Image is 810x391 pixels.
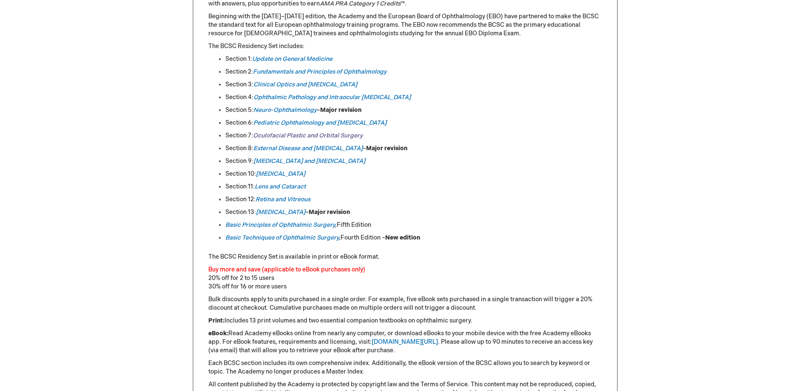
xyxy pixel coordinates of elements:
em: , [335,221,337,228]
font: Buy more and save (applicable to eBook purchases only) [208,266,365,273]
a: [MEDICAL_DATA] and [MEDICAL_DATA] [253,157,365,165]
li: Section 5: – [225,106,602,114]
li: Section 8: – [225,144,602,153]
li: Section 11: [225,183,602,191]
strong: eBook: [208,330,228,337]
a: External Disease and [MEDICAL_DATA] [253,145,363,152]
li: Section 1: [225,55,602,63]
a: Oculofacial Plastic and Orbital Surgery [253,132,363,139]
li: Section 7: [225,131,602,140]
li: Section 4: [225,93,602,102]
a: Pediatric Ophthalmology and [MEDICAL_DATA] [253,119,387,126]
a: Neuro-Ophthalmology [253,106,317,114]
strong: Major revision [366,145,407,152]
strong: New edition [385,234,420,241]
p: Read Academy eBooks online from nearly any computer, or download eBooks to your mobile device wit... [208,329,602,355]
li: Section 2: [225,68,602,76]
p: Beginning with the [DATE]–[DATE] edition, the Academy and the European Board of Ophthalmology (EB... [208,12,602,38]
a: Basic Principles of Ophthalmic Surgery [225,221,335,228]
li: Fifth Edition [225,221,602,229]
strong: Major revision [309,208,350,216]
p: Bulk discounts apply to units purchased in a single order. For example, five eBook sets purchased... [208,295,602,312]
p: Each BCSC section includes its own comprehensive index. Additionally, the eBook version of the BC... [208,359,602,376]
li: Section 13: – [225,208,602,217]
a: Update on General Medicine [252,55,333,63]
li: Section 3: [225,80,602,89]
a: Clinical Optics and [MEDICAL_DATA] [253,81,357,88]
li: Section 6: [225,119,602,127]
p: The BCSC Residency Set includes: [208,42,602,51]
li: Fourth Edition – [225,234,602,242]
li: Section 12: [225,195,602,204]
a: Basic Techniques of Ophthalmic Surgery [225,234,339,241]
strong: Print: [208,317,225,324]
p: Includes 13 print volumes and two essential companion textbooks on ophthalmic surgery. [208,317,602,325]
a: Lens and Cataract [255,183,306,190]
em: , [225,234,341,241]
a: [MEDICAL_DATA] [256,208,305,216]
strong: Major revision [320,106,361,114]
a: Fundamentals and Principles of Ophthalmology [253,68,387,75]
li: Section 9: [225,157,602,166]
a: [DOMAIN_NAME][URL] [372,338,438,345]
p: 20% off for 2 to 15 users 30% off for 16 or more users [208,265,602,291]
a: [MEDICAL_DATA] [256,170,305,177]
li: Section 10: [225,170,602,178]
a: Retina and Vitreous [256,196,310,203]
p: The BCSC Residency Set is available in print or eBook format. [208,253,602,261]
a: Ophthalmic Pathology and Intraocular [MEDICAL_DATA] [253,94,411,101]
